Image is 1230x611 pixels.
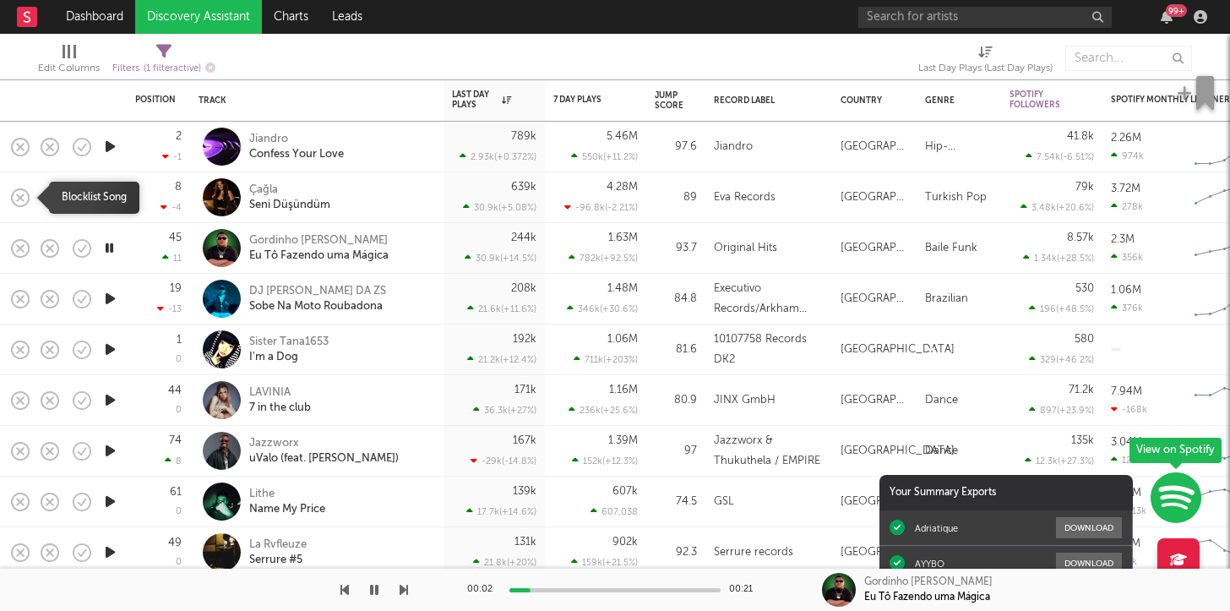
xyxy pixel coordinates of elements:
div: 8 [175,182,182,193]
div: AYYBO [915,558,944,570]
div: 356k [1111,252,1143,263]
div: La Rvfleuze [249,537,307,553]
div: 1.63M [608,232,638,243]
div: Edit Columns [38,37,100,86]
div: Edit Columns [38,58,100,79]
div: Çağla [249,183,330,198]
div: 1.34k ( +28.5 % ) [1023,253,1094,264]
div: -1 [162,151,182,162]
div: Serrure records [714,543,793,563]
div: GSL [714,492,734,512]
a: La RvfleuzeSerrure #5 [249,537,307,568]
div: Brazilian [925,289,968,309]
div: Spotify Followers [1010,90,1069,110]
a: LitheName My Price [249,487,325,517]
div: 278k [1111,201,1143,212]
div: Jazzworx [249,436,399,451]
div: 167k [513,435,536,446]
div: 192k [513,334,536,345]
div: 30.9k ( +5.08 % ) [463,202,536,213]
div: 41.8k [1067,131,1094,142]
div: 11 [162,253,182,264]
div: Last Day Plays (Last Day Plays) [918,58,1053,79]
div: [GEOGRAPHIC_DATA] [841,137,908,157]
a: LAVINIA7 in the club [249,385,311,416]
div: 71.2k [1069,385,1094,396]
div: 8.57k [1067,232,1094,243]
div: 159k ( +21.5 % ) [571,557,638,568]
div: 8 [165,456,182,466]
div: 0 [176,558,182,567]
div: [GEOGRAPHIC_DATA] [841,238,908,259]
div: 2.3M [1111,234,1135,245]
div: 61 [170,487,182,498]
div: 902k [612,537,638,548]
div: 580 [1075,334,1094,345]
div: Position [135,95,176,105]
div: 550k ( +11.2 % ) [571,151,638,162]
div: 607k [612,486,638,497]
div: 139k [513,486,536,497]
div: 244k [511,232,536,243]
div: 196 ( +48.5 % ) [1029,303,1094,314]
div: 7 Day Plays [553,95,612,105]
div: Dance [925,390,958,411]
div: Last Day Plays [452,90,511,110]
input: Search... [1065,46,1192,71]
div: Your Summary Exports [879,475,1133,510]
button: Download [1056,517,1122,538]
a: JazzworxuValo (feat. [PERSON_NAME]) [249,436,399,466]
div: 711k ( +203 % ) [574,354,638,365]
div: [GEOGRAPHIC_DATA] [841,188,908,208]
div: Sister Tana1653 [249,335,329,350]
div: 131k [514,537,536,548]
div: Jump Score [655,90,683,111]
div: 123k [1111,455,1141,466]
div: Eva Records [714,188,776,208]
div: [GEOGRAPHIC_DATA] [841,289,908,309]
div: Executivo Records/Arkham Fluxos [714,279,824,319]
div: Last Day Plays (Last Day Plays) [918,37,1053,86]
div: 79k [1075,182,1094,193]
div: DJ [PERSON_NAME] DA ZS [249,284,386,299]
div: 1 [177,335,182,346]
div: Turkish Pop [925,188,987,208]
div: Baile Funk [925,238,977,259]
div: Seni Düşündüm [249,198,330,213]
div: -96.8k ( -2.21 % ) [564,202,638,213]
div: -29k ( -14.8 % ) [471,456,536,466]
div: [GEOGRAPHIC_DATA] [841,543,908,563]
div: 21.6k ( +11.6 % ) [467,303,536,314]
div: 10107758 Records DK2 [714,330,824,370]
div: Gordinho [PERSON_NAME] [249,233,389,248]
div: 21.8k ( +20 % ) [473,557,536,568]
div: 0 [176,507,182,516]
a: JiandroConfess Your Love [249,132,344,162]
div: [GEOGRAPHIC_DATA] [841,340,955,360]
div: 782k ( +92.5 % ) [569,253,638,264]
div: 81.6 [655,340,697,360]
div: 99 + [1166,4,1187,17]
div: 97.6 [655,137,697,157]
div: Confess Your Love [249,147,344,162]
div: Genre [925,95,984,106]
div: 152k ( +12.3 % ) [572,456,638,466]
div: Filters [112,58,215,79]
div: Eu Tô Fazendo uma Mágica [864,590,990,605]
div: Country [841,95,900,106]
div: uValo (feat. [PERSON_NAME]) [249,451,399,466]
div: 00:02 [467,580,501,600]
div: 1.48M [607,283,638,294]
div: [GEOGRAPHIC_DATA] [841,492,908,512]
div: 00:21 [729,580,763,600]
button: 99+ [1161,10,1173,24]
div: 2.26M [1111,133,1141,144]
div: 4.28M [607,182,638,193]
div: 36.3k ( +27 % ) [473,405,536,416]
div: 30.9k ( +14.5 % ) [465,253,536,264]
div: 80.9 [655,390,697,411]
div: Gordinho [PERSON_NAME] [864,575,993,590]
div: Hip-Hop/Rap [925,137,993,157]
div: 236k ( +25.6 % ) [569,405,638,416]
div: 21.2k ( +12.4 % ) [467,354,536,365]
